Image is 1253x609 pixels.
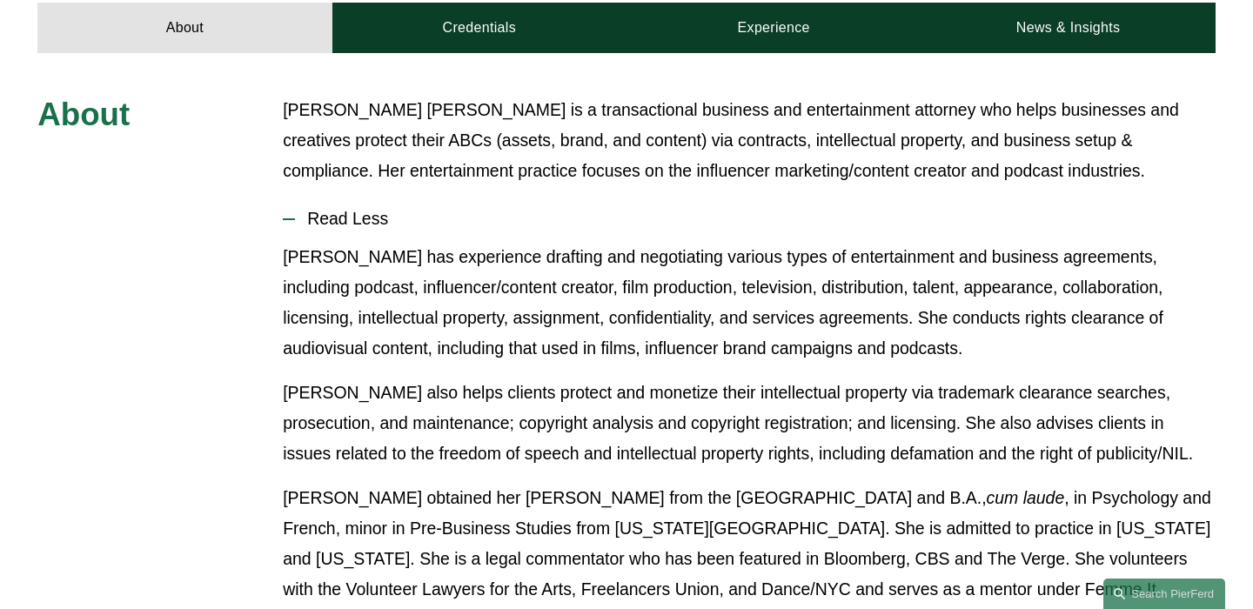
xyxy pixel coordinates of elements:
a: Search this site [1103,579,1225,609]
span: About [37,97,130,132]
a: Credentials [332,3,626,53]
button: Read Less [283,196,1216,242]
a: About [37,3,332,53]
em: cum laude [987,488,1065,507]
a: News & Insights [921,3,1215,53]
span: Read Less [295,209,1216,229]
p: [PERSON_NAME] [PERSON_NAME] is a transactional business and entertainment attorney who helps busi... [283,95,1216,186]
a: Experience [626,3,921,53]
p: [PERSON_NAME] has experience drafting and negotiating various types of entertainment and business... [283,242,1216,364]
p: [PERSON_NAME] also helps clients protect and monetize their intellectual property via trademark c... [283,378,1216,469]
